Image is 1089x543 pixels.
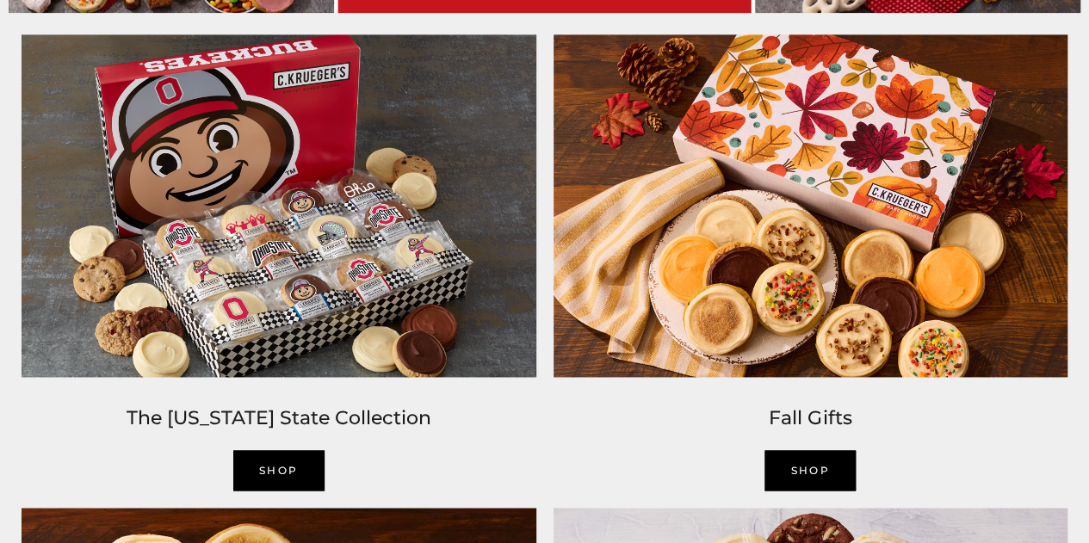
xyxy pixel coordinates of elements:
iframe: Sign Up via Text for Offers [14,478,178,529]
img: C.Krueger’s image [545,26,1077,386]
h2: The [US_STATE] State Collection [22,403,536,434]
a: SHOP [764,450,856,491]
a: SHOP [233,450,325,491]
h2: Fall Gifts [554,403,1068,434]
img: C.Krueger’s image [13,26,545,386]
